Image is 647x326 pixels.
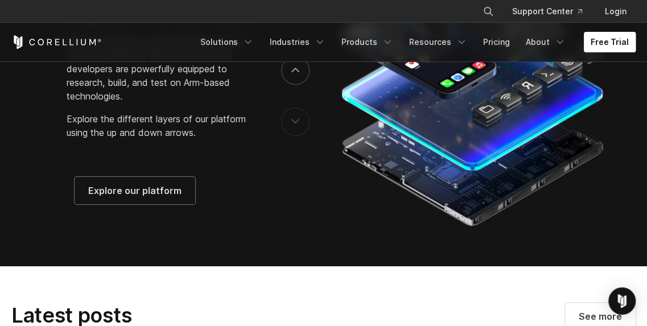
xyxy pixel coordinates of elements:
a: Support Center [503,1,591,22]
button: previous [281,108,310,136]
p: We've developed a groundbreaking virtual hardware platform. We ensure software developers are pow... [67,35,258,103]
span: Explore our platform [88,184,182,197]
div: Open Intercom Messenger [608,287,636,315]
p: Explore the different layers of our platform using the up and down arrows. [67,112,258,139]
div: Navigation Menu [469,1,636,22]
a: Free Trial [584,32,636,52]
button: Search [478,1,498,22]
a: Login [596,1,636,22]
span: See more [579,310,622,323]
a: Pricing [476,32,517,52]
button: next [281,56,310,85]
a: Corellium Home [11,35,102,49]
a: Industries [263,32,332,52]
a: About [519,32,572,52]
a: Explore our platform [75,177,195,204]
div: Navigation Menu [193,32,636,52]
a: Solutions [193,32,261,52]
a: Products [335,32,400,52]
a: Resources [402,32,474,52]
